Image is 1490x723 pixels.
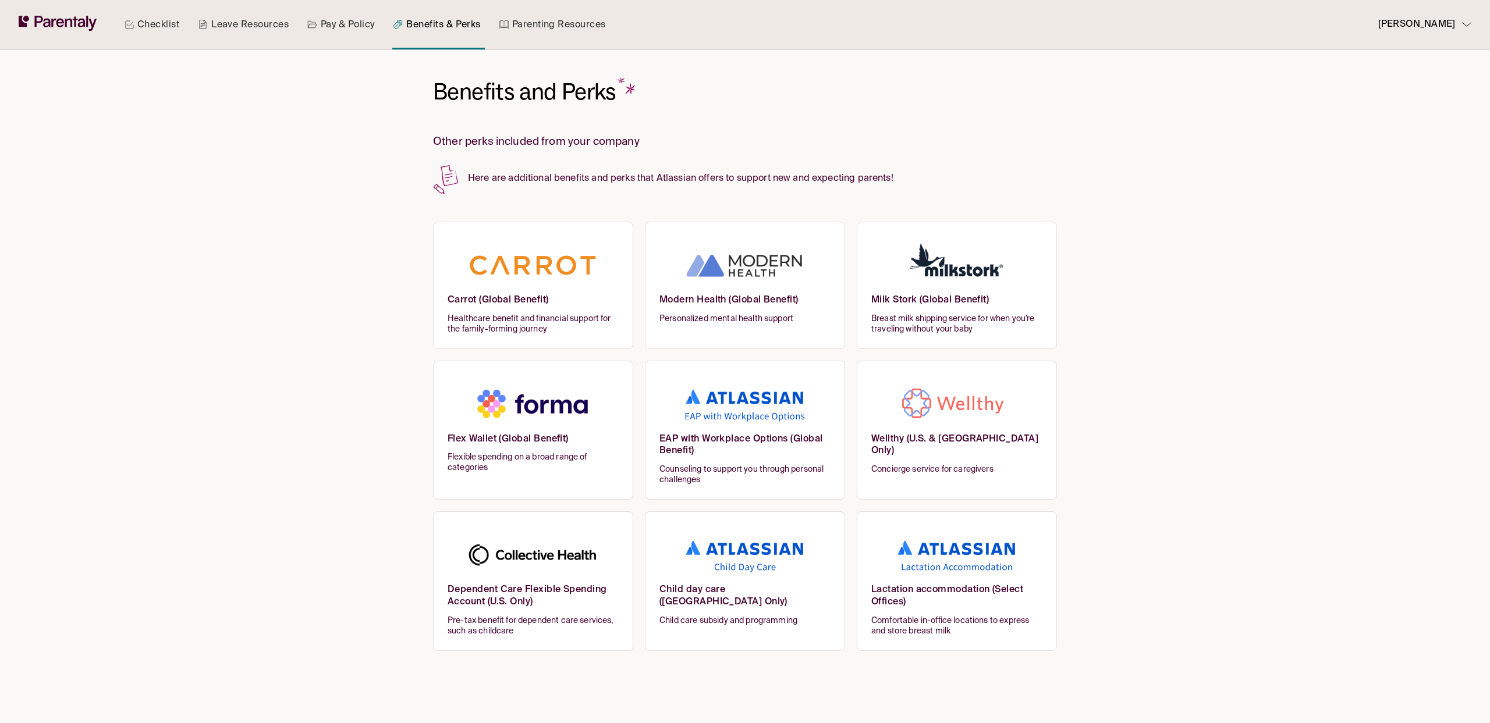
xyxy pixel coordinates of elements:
h6: Milk Stork (Global Benefit) [871,294,1042,314]
h1: Benefits and [433,78,640,106]
a: Carrot (Global Benefit)Healthcare benefit and financial support for the family-forming journey [433,222,633,349]
h6: Modern Health (Global Benefit) [659,294,831,314]
h6: Dependent Care Flexible Spending Account (U.S. Only) [448,584,619,615]
span: Child care subsidy and programming [659,615,831,626]
img: Paper and pencil svg - benefits and perks [433,164,459,195]
a: Flex Wallet (Global Benefit)Flexible spending on a broad range of categories [433,361,633,500]
a: EAP with Workplace Options (Global Benefit)Counseling to support you through personal challenges [645,361,845,500]
h6: Lactation accommodation (Select Offices) [871,584,1042,615]
a: Dependent Care Flexible Spending Account (U.S. Only)Pre-tax benefit for dependent care services, ... [433,511,633,651]
span: Healthcare benefit and financial support for the family-forming journey [448,314,619,334]
a: Modern Health (Global Benefit)Personalized mental health support [645,222,845,349]
p: [PERSON_NAME] [1378,17,1455,33]
a: Lactation accommodation (Select Offices)Comfortable in-office locations to express and store brea... [857,511,1057,651]
span: Perks [562,77,640,106]
span: Comfortable in-office locations to express and store breast milk [871,615,1042,636]
span: Breast milk shipping service for when you’re traveling without your baby [871,314,1042,334]
span: Pre-tax benefit for dependent care services, such as childcare [448,615,619,636]
h6: Carrot (Global Benefit) [448,294,619,314]
span: Personalized mental health support [659,314,831,324]
span: Flexible spending on a broad range of categories [448,452,619,473]
span: Counseling to support you through personal challenges [659,464,831,485]
h6: EAP with Workplace Options (Global Benefit) [659,433,831,465]
a: Wellthy (U.S. & [GEOGRAPHIC_DATA] Only)Concierge service for caregivers [857,361,1057,500]
h6: Flex Wallet (Global Benefit) [448,433,619,453]
p: Here are additional benefits and perks that Atlassian offers to support new and expecting parents! [433,164,1057,187]
span: Concierge service for caregivers [871,464,1042,475]
h6: Child day care ([GEOGRAPHIC_DATA] Only) [659,584,831,615]
h3: Other perks included from your company [433,134,1057,150]
a: Milk Stork (Global Benefit)Breast milk shipping service for when you’re traveling without your baby [857,222,1057,349]
a: Child day care ([GEOGRAPHIC_DATA] Only)Child care subsidy and programming [645,511,845,651]
h6: Wellthy (U.S. & [GEOGRAPHIC_DATA] Only) [871,433,1042,465]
